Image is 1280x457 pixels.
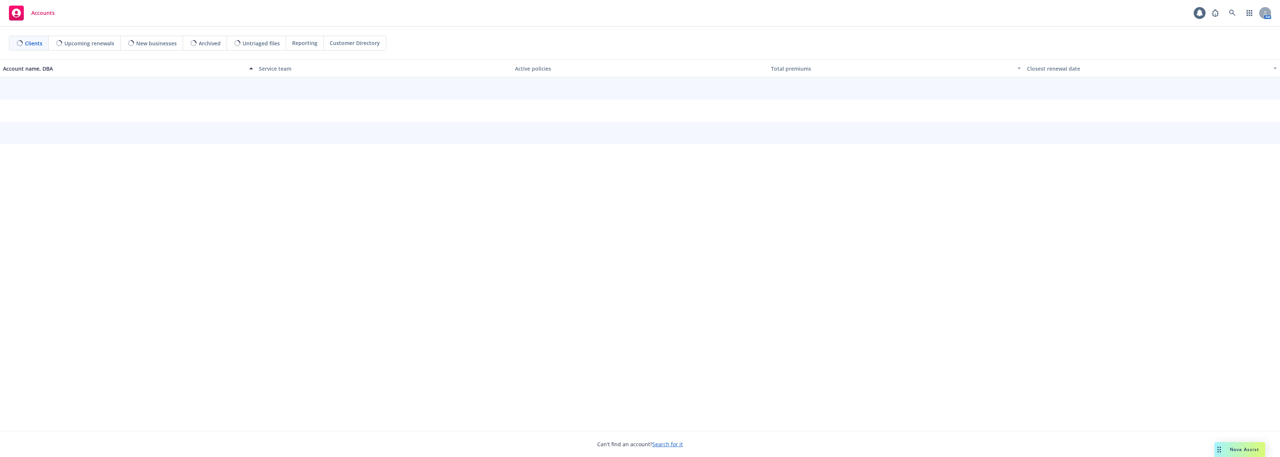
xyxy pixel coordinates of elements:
[199,39,221,47] span: Archived
[1215,442,1224,457] div: Drag to move
[1242,6,1257,20] a: Switch app
[515,65,765,73] div: Active policies
[1215,442,1265,457] button: Nova Assist
[771,65,1013,73] div: Total premiums
[597,440,683,448] span: Can't find an account?
[652,441,683,448] a: Search for it
[64,39,114,47] span: Upcoming renewals
[1024,59,1280,77] button: Closest renewal date
[256,59,512,77] button: Service team
[1230,446,1259,453] span: Nova Assist
[243,39,280,47] span: Untriaged files
[1225,6,1240,20] a: Search
[512,59,768,77] button: Active policies
[31,10,55,16] span: Accounts
[292,39,317,47] span: Reporting
[330,39,380,47] span: Customer Directory
[259,65,509,73] div: Service team
[1208,6,1223,20] a: Report a Bug
[768,59,1024,77] button: Total premiums
[6,3,58,23] a: Accounts
[1027,65,1269,73] div: Closest renewal date
[3,65,245,73] div: Account name, DBA
[136,39,177,47] span: New businesses
[25,39,42,47] span: Clients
